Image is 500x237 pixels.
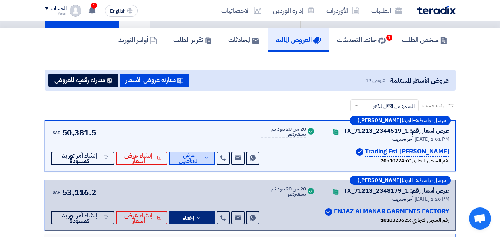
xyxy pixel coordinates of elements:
[415,135,449,143] span: [DATE] 1:01 PM
[469,207,491,230] a: Open chat
[53,129,61,136] span: SAR
[70,5,81,17] img: profile_test.png
[57,213,102,224] span: إنشاء أمر توريد كمسودة
[415,195,449,203] span: [DATE] 1:20 PM
[228,35,259,44] h5: المحادثات
[365,147,449,157] p: [PERSON_NAME] Trading Est
[329,28,394,52] a: حائط التحديثات1
[276,35,321,44] h5: العروض الماليه
[350,176,451,185] div: –
[51,211,114,224] button: إنشاء أمر توريد كمسودة
[321,2,365,19] a: الأوردرات
[365,2,408,19] a: الطلبات
[356,148,363,156] img: Verified Account
[403,118,413,123] span: المورد
[105,5,138,17] button: English
[51,152,114,165] button: إنشاء أمر توريد كمسودة
[51,6,67,12] div: الحساب
[268,28,329,52] a: العروض الماليه
[403,178,413,183] span: المورد
[334,207,449,217] p: ENJAZ ALMANAR GARMENTS FACTORY
[358,178,403,183] b: ([PERSON_NAME])
[57,153,102,164] span: إنشاء أمر توريد كمسودة
[392,135,413,143] span: أخر تحديث
[62,126,96,139] span: 50,381.5
[392,195,413,203] span: أخر تحديث
[373,102,415,110] span: السعر: من الأقل للأكثر
[365,77,385,84] span: عروض 19
[416,178,446,183] span: مرسل بواسطة:
[380,157,449,165] div: رقم السجل التجاري :
[122,213,155,224] span: إنشاء عرض أسعار
[173,35,212,44] h5: تقرير الطلب
[416,118,446,123] span: مرسل بواسطة:
[122,153,155,164] span: إنشاء عرض أسعار
[261,126,306,138] div: 20 من 20 بنود تم تسعيرهم
[267,2,321,19] a: إدارة الموردين
[110,9,125,14] span: English
[380,216,449,224] div: رقم السجل التجاري :
[118,35,157,44] h5: أوامر التوريد
[390,75,449,85] span: عروض الأسعار المستلمة
[261,186,306,197] div: 20 من 20 بنود تم تسعيرهم
[344,126,449,135] div: عرض أسعار رقم: TX_71213_2344519_1
[386,35,392,41] span: 1
[380,157,410,165] b: 2051022457
[220,28,268,52] a: المحادثات
[48,74,118,87] button: مقارنة رقمية للعروض
[165,28,220,52] a: تقرير الطلب
[344,186,449,195] div: عرض أسعار رقم: TX_71213_2348179_1
[45,11,67,16] div: Yasir
[325,208,332,216] img: Verified Account
[402,35,447,44] h5: ملخص الطلب
[358,118,403,123] b: ([PERSON_NAME])
[53,189,61,196] span: SAR
[183,215,194,221] span: إخفاء
[110,28,165,52] a: أوامر التوريد
[175,153,202,164] span: عرض التفاصيل
[422,102,443,109] span: رتب حسب
[91,3,97,9] span: 1
[417,6,456,14] img: Teradix logo
[116,152,168,165] button: إنشاء عرض أسعار
[169,211,215,224] button: إخفاء
[116,211,168,224] button: إنشاء عرض أسعار
[215,2,267,19] a: الاحصائيات
[120,74,189,87] button: مقارنة عروض الأسعار
[337,35,386,44] h5: حائط التحديثات
[169,152,215,165] button: عرض التفاصيل
[62,186,96,199] span: 53,116.2
[350,116,451,125] div: –
[394,28,456,52] a: ملخص الطلب
[380,216,410,224] b: 1010323625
